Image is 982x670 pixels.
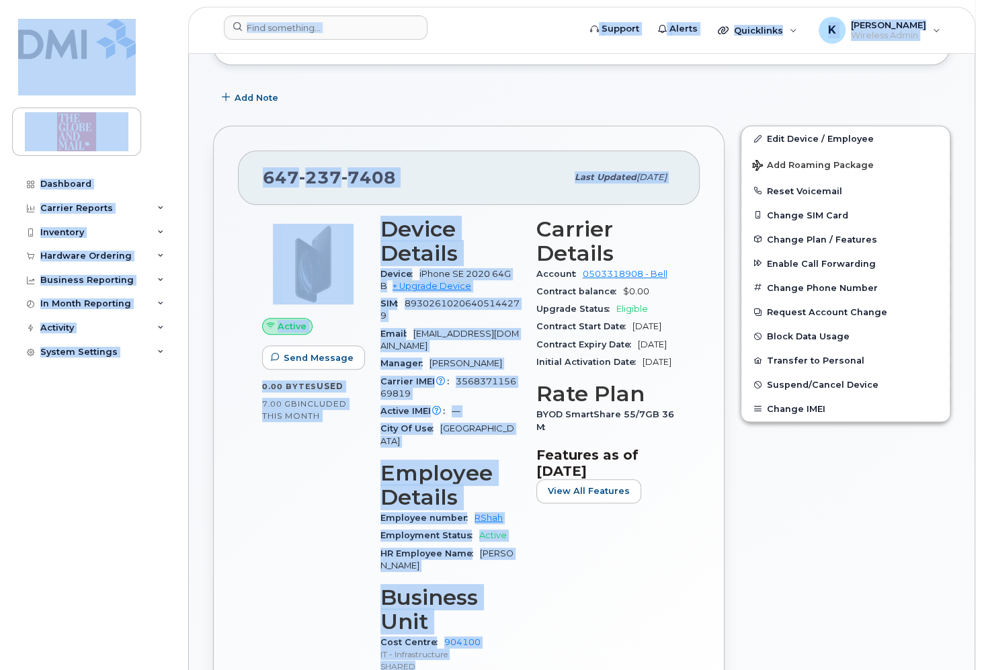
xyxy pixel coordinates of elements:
span: Suspend/Cancel Device [767,380,878,390]
a: Support [581,15,649,42]
h3: Business Unit [380,585,520,634]
span: [DATE] [638,339,667,349]
span: 356837115669819 [380,376,516,399]
button: Change IMEI [741,396,950,421]
h3: Carrier Details [536,217,676,265]
span: — [452,406,460,416]
h3: Employee Details [380,461,520,509]
span: [DATE] [632,321,661,331]
span: Quicklinks [734,25,783,36]
span: SIM [380,298,405,308]
span: Manager [380,358,429,368]
h3: Device Details [380,217,520,265]
span: Active [278,320,306,333]
span: Upgrade Status [536,304,616,314]
button: Change Phone Number [741,276,950,300]
button: Send Message [262,345,365,370]
p: IT - Infrastructure [380,648,520,660]
span: [GEOGRAPHIC_DATA] [380,423,514,446]
span: [DATE] [643,357,671,367]
span: Enable Call Forwarding [767,258,876,268]
span: View All Features [548,485,630,497]
span: Wireless Admin [851,30,926,41]
a: RShah [475,513,503,523]
span: Eligible [616,304,648,314]
span: Employment Status [380,530,479,540]
span: [PERSON_NAME] [851,19,926,30]
button: Suspend/Cancel Device [741,372,950,396]
a: Alerts [649,15,707,42]
span: [DATE] [637,172,667,182]
button: Block Data Usage [741,324,950,348]
button: Transfer to Personal [741,348,950,372]
span: Send Message [284,351,354,364]
span: Account [536,269,583,279]
span: Add Roaming Package [752,160,874,173]
span: 89302610206405144279 [380,298,520,321]
span: Email [380,329,413,339]
span: Add Note [235,91,278,104]
span: Support [602,22,639,36]
span: $0.00 [623,286,649,296]
img: image20231002-3703462-2fle3a.jpeg [273,224,354,304]
h3: Features as of [DATE] [536,447,676,479]
span: BYOD SmartShare 55/7GB 36M [536,409,674,431]
button: View All Features [536,479,641,503]
span: Alerts [669,22,698,36]
span: Active [479,530,507,540]
span: 7.00 GB [262,399,298,409]
span: Device [380,269,419,279]
span: 0.00 Bytes [262,382,317,391]
span: included this month [262,399,347,421]
span: Initial Activation Date [536,357,643,367]
span: 647 [263,167,396,187]
span: [PERSON_NAME] [380,548,514,571]
a: 0503318908 - Bell [583,269,667,279]
span: K [828,22,836,38]
span: Active IMEI [380,406,452,416]
h3: Rate Plan [536,382,676,406]
span: City Of Use [380,423,440,433]
button: Change Plan / Features [741,227,950,251]
span: [EMAIL_ADDRESS][DOMAIN_NAME] [380,329,519,351]
span: Change Plan / Features [767,234,877,244]
div: Quicklinks [708,17,807,44]
a: 904100 [444,637,481,647]
span: used [317,381,343,391]
button: Change SIM Card [741,203,950,227]
div: Keith [809,17,950,44]
button: Add Note [213,85,290,110]
button: Add Roaming Package [741,151,950,178]
span: 7408 [341,167,396,187]
span: Carrier IMEI [380,376,456,386]
a: Edit Device / Employee [741,126,950,151]
span: Employee number [380,513,475,523]
span: Last updated [575,172,637,182]
span: HR Employee Name [380,548,480,558]
span: Contract Expiry Date [536,339,638,349]
span: iPhone SE 2020 64GB [380,269,511,291]
span: Contract balance [536,286,623,296]
input: Find something... [224,15,427,40]
span: 237 [299,167,341,187]
button: Request Account Change [741,300,950,324]
span: Cost Centre [380,637,444,647]
span: Contract Start Date [536,321,632,331]
button: Enable Call Forwarding [741,251,950,276]
a: + Upgrade Device [393,281,471,291]
button: Reset Voicemail [741,179,950,203]
span: [PERSON_NAME] [429,358,502,368]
